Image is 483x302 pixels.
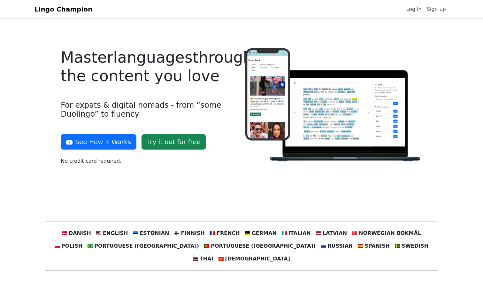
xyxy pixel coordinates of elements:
img: no.svg [352,231,357,236]
span: Norwegian Bokmål [359,229,421,237]
span: Estonian [140,229,169,237]
h4: For expats & digital nomads - from “some Duolingo” to fluency [61,101,238,119]
span: German [252,229,277,237]
p: No credit card required. [61,157,238,165]
span: Finnish [181,229,205,237]
a: Lingo Champion [34,3,92,16]
span: Thai [200,255,213,263]
span: Italian [288,229,311,237]
img: ee.svg [133,231,138,236]
img: us.svg [96,231,101,236]
img: ru.svg [321,244,326,249]
img: th.svg [193,256,198,261]
img: pt.svg [204,244,209,249]
span: Danish [69,229,91,237]
img: it.svg [282,231,287,236]
img: dk.svg [62,231,67,236]
img: lv.svg [316,231,321,236]
span: French [217,229,240,237]
span: English [103,229,128,237]
h4: Master languages through the content you love [61,48,238,85]
img: pl.svg [55,244,60,249]
img: vn.svg [218,256,224,261]
img: de.svg [245,231,250,236]
img: Logo [245,48,422,163]
img: fr.svg [210,231,215,236]
img: fi.svg [174,231,179,236]
span: Swedish [402,242,428,250]
img: br.svg [88,244,93,249]
span: Portuguese ([GEOGRAPHIC_DATA]) [94,242,199,250]
a: Try it out for free [142,134,206,150]
button: See How It Works [61,134,136,150]
span: Russian [327,242,353,250]
a: Log in [403,3,424,16]
span: Spanish [365,242,390,250]
span: Polish [61,242,82,250]
span: Latvian [323,229,347,237]
img: es.svg [358,244,363,249]
a: Sign up [424,3,448,16]
span: Portuguese ([GEOGRAPHIC_DATA]) [211,242,316,250]
span: [DEMOGRAPHIC_DATA] [225,255,290,263]
img: se.svg [395,244,400,249]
